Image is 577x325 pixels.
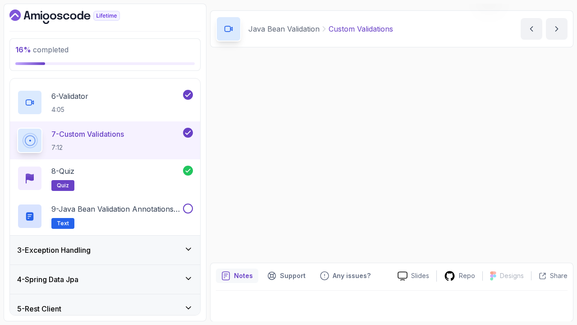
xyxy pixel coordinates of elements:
button: Share [531,271,568,280]
a: Repo [437,270,482,282]
p: Slides [411,271,429,280]
p: Share [550,271,568,280]
button: Feedback button [315,269,376,283]
button: Support button [262,269,311,283]
p: Notes [234,271,253,280]
p: Designs [500,271,524,280]
a: Slides [390,271,436,281]
p: Repo [459,271,475,280]
p: Support [280,271,306,280]
button: notes button [216,269,258,283]
p: Any issues? [333,271,371,280]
